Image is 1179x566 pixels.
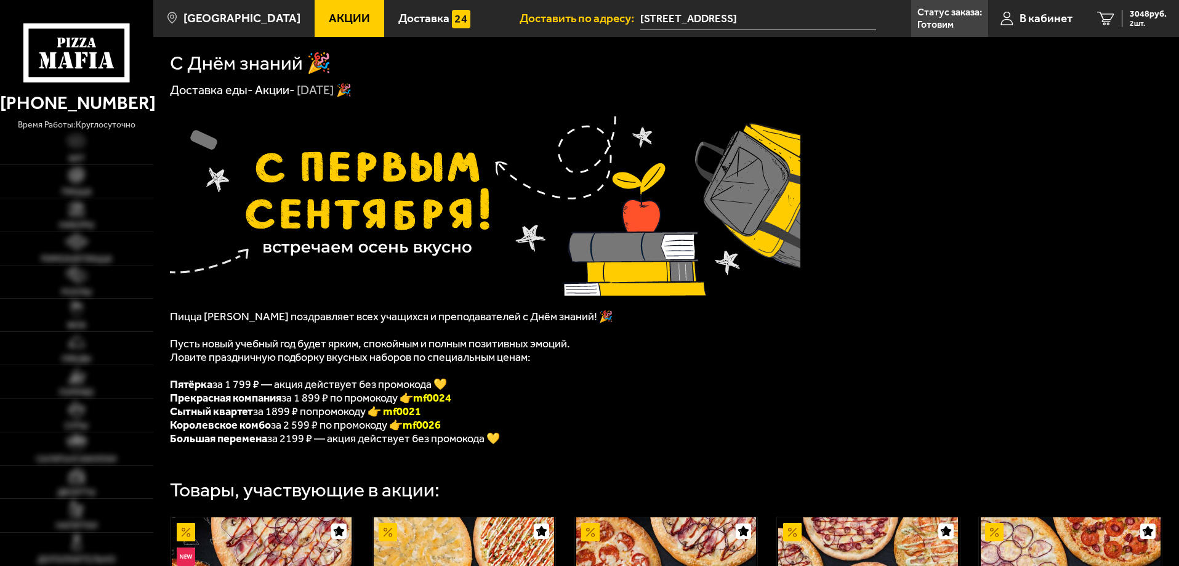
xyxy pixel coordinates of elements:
span: Горячее [59,389,94,397]
span: WOK [67,321,86,330]
span: [GEOGRAPHIC_DATA] [183,12,300,24]
font: mf0021 [383,405,421,418]
span: Акции [329,12,370,24]
a: Акции- [255,83,295,97]
span: Десерты [57,488,95,497]
span: за 1 799 ₽ — акция действует без промокода 💛 [170,378,447,391]
span: Хит [68,155,85,163]
img: Акционный [379,523,397,541]
b: Прекрасная компания [170,391,281,405]
span: за 1 899 ₽ по промокоду 👉 [170,391,451,405]
span: за 2 599 ₽ по промокоду 👉 [170,418,441,432]
img: Акционный [985,523,1004,541]
b: Королевское комбо [170,418,271,432]
img: 1024x1024 [170,111,800,296]
div: [DATE] 🎉 [297,83,352,99]
h1: С Днём знаний 🎉 [170,54,331,73]
span: Напитки [56,522,97,530]
span: Салаты и закуски [36,455,116,464]
span: 2 шт. [1130,20,1167,27]
span: Наборы [59,221,94,230]
span: Пицца [62,188,92,196]
span: Пусть новый учебный год будет ярким, спокойным и полным позитивных эмоций. [170,337,570,350]
a: Доставка еды- [170,83,253,97]
img: Акционный [783,523,802,541]
span: Доставить по адресу: [520,12,640,24]
img: Новинка [177,548,195,566]
font: mf0024 [413,391,451,405]
img: Акционный [177,523,195,541]
span: за 1899 ₽ попромокоду 👉 [170,405,421,418]
span: проспект Космонавтов, 102к1 [640,7,876,30]
span: Римская пицца [41,255,112,264]
b: Сытный квартет [170,405,253,418]
span: Доставка [398,12,449,24]
input: Ваш адрес доставки [640,7,876,30]
img: 15daf4d41897b9f0e9f617042186c801.svg [452,10,470,28]
span: Пицца [PERSON_NAME] поздравляет всех учащихся и преподавателей с Днём знаний! 🎉 [170,310,613,323]
b: Пятёрка [170,378,212,391]
span: Роллы [62,288,92,297]
b: Большая перемена [170,432,267,445]
span: В кабинет [1020,12,1072,24]
span: Дополнительно [38,556,116,564]
div: Товары, участвующие в акции: [170,480,440,500]
font: за 2199 ₽ — акция действует без промокода 💛 [170,432,500,445]
span: Обеды [62,355,91,363]
span: Супы [65,422,88,431]
span: Ловите праздничную подборку вкусных наборов по специальным ценам: [170,350,531,364]
font: mf0026 [403,418,441,432]
p: Готовим [917,20,954,30]
img: Акционный [581,523,600,541]
span: 3048 руб. [1130,10,1167,18]
p: Статус заказа: [917,7,982,17]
